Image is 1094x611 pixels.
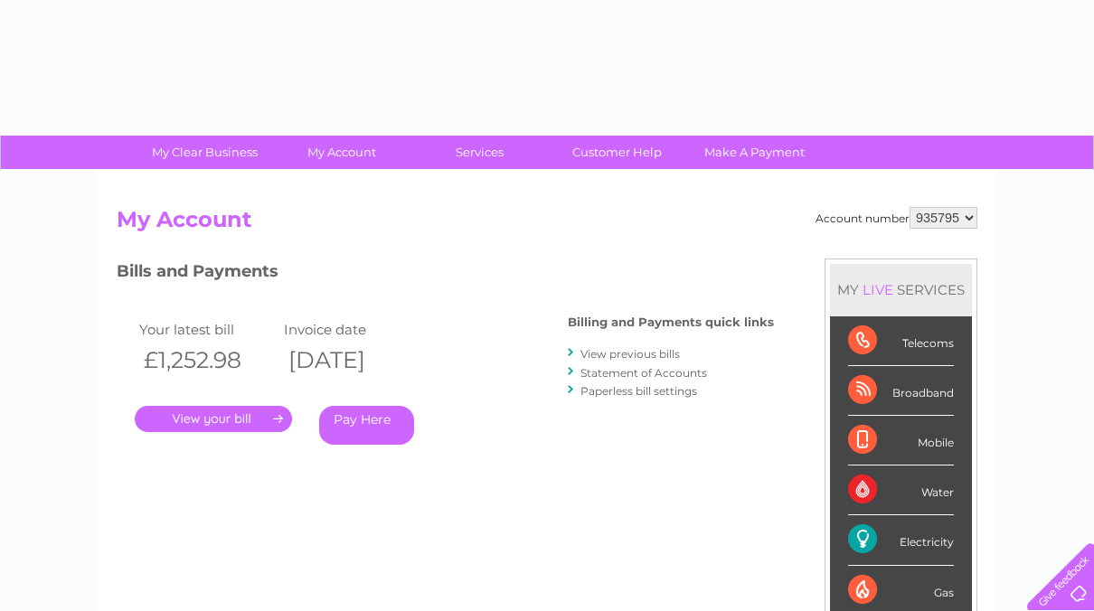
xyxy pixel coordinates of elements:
[117,258,774,290] h3: Bills and Payments
[680,136,829,169] a: Make A Payment
[830,264,972,315] div: MY SERVICES
[580,347,680,361] a: View previous bills
[405,136,554,169] a: Services
[117,207,977,241] h2: My Account
[848,465,954,515] div: Water
[542,136,692,169] a: Customer Help
[130,136,279,169] a: My Clear Business
[580,384,697,398] a: Paperless bill settings
[848,515,954,565] div: Electricity
[319,406,414,445] a: Pay Here
[848,416,954,465] div: Mobile
[135,342,279,379] th: £1,252.98
[135,406,292,432] a: .
[580,366,707,380] a: Statement of Accounts
[848,366,954,416] div: Broadband
[568,315,774,329] h4: Billing and Payments quick links
[268,136,417,169] a: My Account
[848,316,954,366] div: Telecoms
[859,281,897,298] div: LIVE
[279,317,424,342] td: Invoice date
[816,207,977,229] div: Account number
[135,317,279,342] td: Your latest bill
[279,342,424,379] th: [DATE]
